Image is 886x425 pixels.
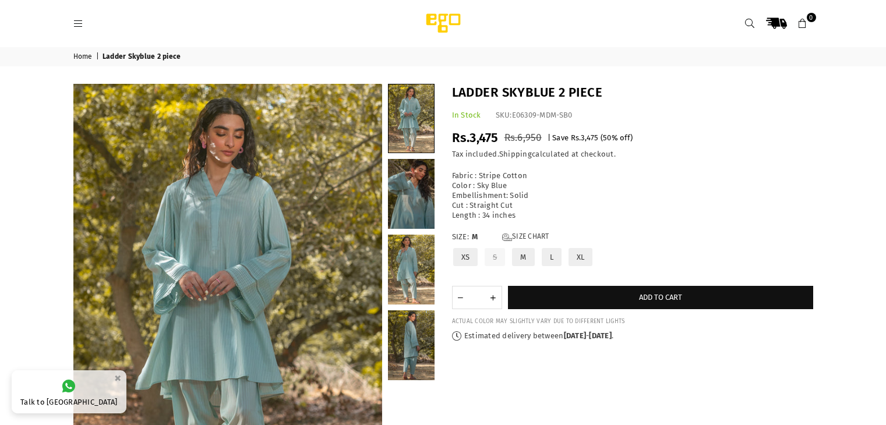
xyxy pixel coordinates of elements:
span: Rs.3,475 [571,133,599,142]
a: Search [740,13,761,34]
quantity-input: Quantity [452,286,502,309]
label: M [511,247,535,267]
span: | [96,52,101,62]
a: Shipping [499,150,532,159]
label: L [541,247,563,267]
span: Rs.6,950 [504,132,542,144]
a: Menu [68,19,89,27]
label: Size: [452,232,813,242]
time: [DATE] [564,331,587,340]
span: M [472,232,495,242]
div: ACTUAL COLOR MAY SLIGHTLY VARY DUE TO DIFFERENT LIGHTS [452,318,813,325]
label: XL [567,247,594,267]
a: Home [73,52,94,62]
div: SKU: [496,111,573,121]
time: [DATE] [589,331,612,340]
span: In Stock [452,111,481,119]
span: Save [552,133,569,142]
a: Talk to [GEOGRAPHIC_DATA] [12,370,126,413]
span: Ladder Skyblue 2 piece [103,52,183,62]
span: 50 [603,133,612,142]
div: Tax included. calculated at checkout. [452,150,813,160]
p: Estimated delivery between - . [452,331,813,341]
label: XS [452,247,479,267]
span: | [548,133,550,142]
button: × [111,369,125,388]
span: ( % off) [601,133,633,142]
span: E06309-MDM-SB0 [512,111,573,119]
span: Rs.3,475 [452,130,499,146]
img: Ego [394,12,493,35]
span: Add to cart [639,293,682,302]
nav: breadcrumbs [65,47,822,66]
button: Add to cart [508,286,813,309]
div: Fabric : Stripe Cotton Color : Sky Blue Embellishment: Solid Cut : Straight Cut Length : 34 inches [452,171,813,220]
h1: Ladder Skyblue 2 piece [452,84,813,102]
span: 0 [807,13,816,22]
a: 0 [792,13,813,34]
label: S [483,247,506,267]
a: Size Chart [502,232,549,242]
